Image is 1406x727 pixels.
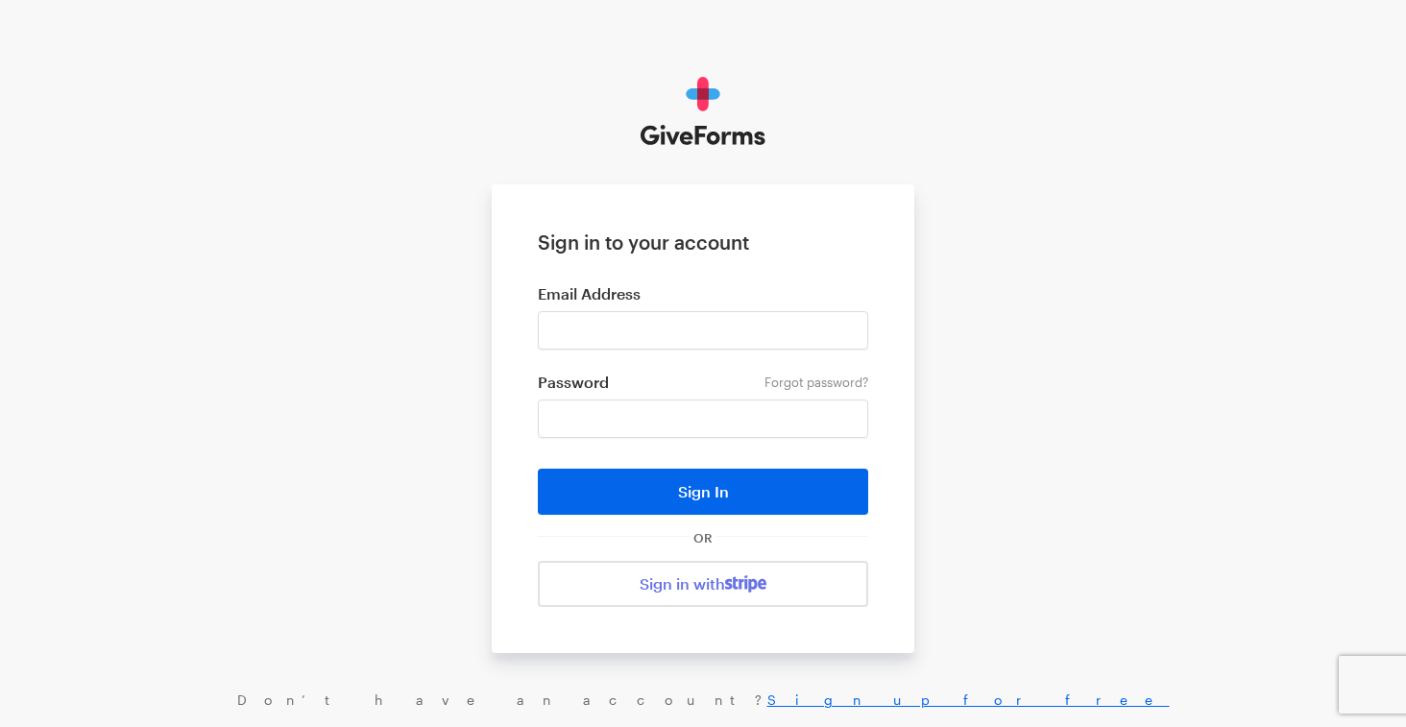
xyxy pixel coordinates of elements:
a: Forgot password? [764,375,868,390]
button: Sign In [538,469,868,515]
div: Don’t have an account? [19,691,1387,709]
img: stripe-07469f1003232ad58a8838275b02f7af1ac9ba95304e10fa954b414cd571f63b.svg [725,575,766,593]
a: Sign in with [538,561,868,607]
span: OR [690,530,716,545]
h1: Sign in to your account [538,230,868,254]
a: Sign up for free [767,691,1170,708]
label: Password [538,373,868,392]
img: GiveForms [641,77,766,146]
label: Email Address [538,284,868,303]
